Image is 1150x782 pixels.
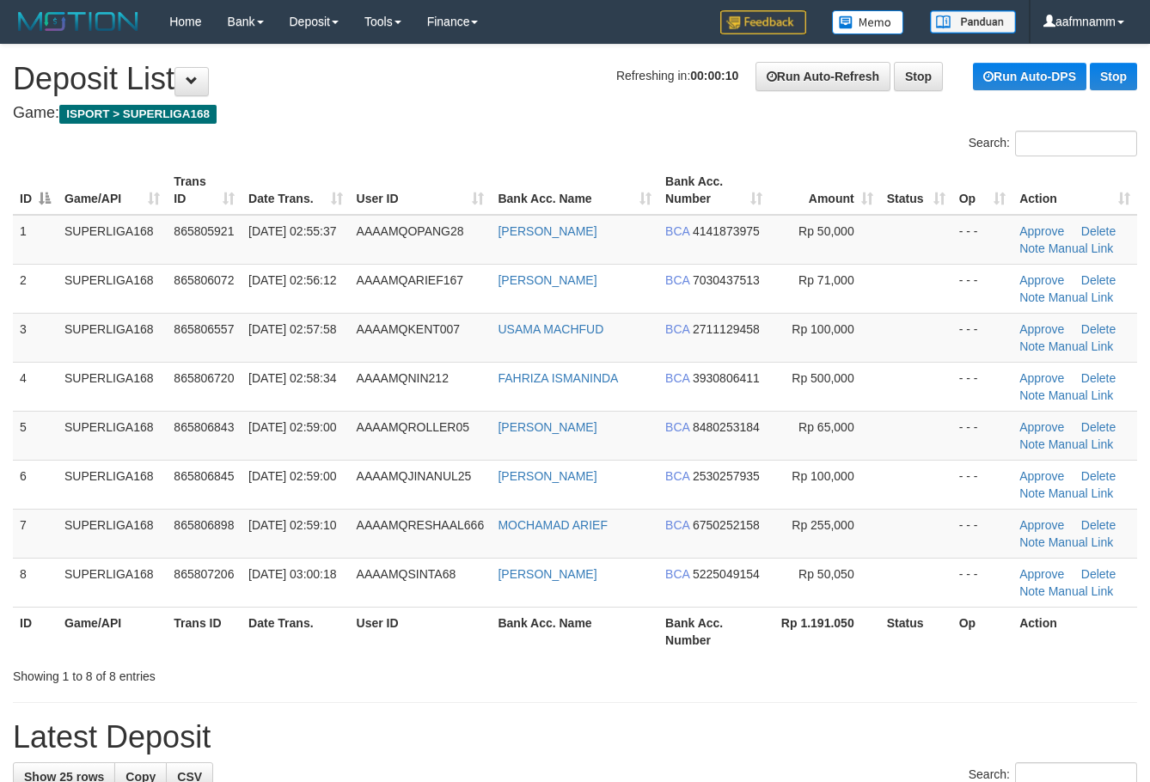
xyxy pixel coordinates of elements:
a: Note [1019,241,1045,255]
a: Approve [1019,371,1064,385]
td: SUPERLIGA168 [58,411,167,460]
span: BCA [665,469,689,483]
a: Manual Link [1049,241,1114,255]
span: [DATE] 02:59:00 [248,469,336,483]
th: Trans ID [167,607,242,656]
img: panduan.png [930,10,1016,34]
span: 865805921 [174,224,234,238]
td: 8 [13,558,58,607]
a: Approve [1019,322,1064,336]
th: Action [1012,607,1137,656]
a: Approve [1019,273,1064,287]
span: Copy 2711129458 to clipboard [693,322,760,336]
span: BCA [665,518,689,532]
a: Delete [1081,567,1116,581]
span: Rp 100,000 [792,322,853,336]
div: Showing 1 to 8 of 8 entries [13,661,467,685]
th: Amount: activate to sort column ascending [769,166,880,215]
th: Status [880,607,952,656]
h4: Game: [13,105,1137,122]
a: Approve [1019,469,1064,483]
td: 4 [13,362,58,411]
a: Note [1019,290,1045,304]
h1: Latest Deposit [13,720,1137,755]
a: FAHRIZA ISMANINDA [498,371,618,385]
a: [PERSON_NAME] [498,420,596,434]
span: Copy 7030437513 to clipboard [693,273,760,287]
a: USAMA MACHFUD [498,322,603,336]
th: User ID [350,607,492,656]
img: Button%20Memo.svg [832,10,904,34]
a: Approve [1019,420,1064,434]
td: SUPERLIGA168 [58,460,167,509]
th: User ID: activate to sort column ascending [350,166,492,215]
a: [PERSON_NAME] [498,469,596,483]
th: Bank Acc. Number: activate to sort column ascending [658,166,769,215]
th: Date Trans.: activate to sort column ascending [242,166,349,215]
th: ID [13,607,58,656]
th: Status: activate to sort column ascending [880,166,952,215]
a: MOCHAMAD ARIEF [498,518,608,532]
span: BCA [665,322,689,336]
span: 865806843 [174,420,234,434]
strong: 00:00:10 [690,69,738,82]
a: Note [1019,535,1045,549]
span: Rp 255,000 [792,518,853,532]
a: [PERSON_NAME] [498,273,596,287]
span: Rp 71,000 [798,273,854,287]
span: 865806557 [174,322,234,336]
span: BCA [665,224,689,238]
span: Copy 5225049154 to clipboard [693,567,760,581]
td: - - - [952,264,1013,313]
th: ID: activate to sort column descending [13,166,58,215]
a: Approve [1019,518,1064,532]
span: Rp 500,000 [792,371,853,385]
td: 5 [13,411,58,460]
td: SUPERLIGA168 [58,264,167,313]
td: SUPERLIGA168 [58,313,167,362]
td: - - - [952,215,1013,265]
h1: Deposit List [13,62,1137,96]
img: Feedback.jpg [720,10,806,34]
th: Bank Acc. Name [491,607,658,656]
td: SUPERLIGA168 [58,362,167,411]
th: Date Trans. [242,607,349,656]
td: - - - [952,313,1013,362]
td: 1 [13,215,58,265]
a: Stop [894,62,943,91]
td: - - - [952,558,1013,607]
span: 865807206 [174,567,234,581]
th: Game/API: activate to sort column ascending [58,166,167,215]
td: - - - [952,460,1013,509]
span: AAAAMQKENT007 [357,322,461,336]
td: - - - [952,362,1013,411]
td: - - - [952,509,1013,558]
span: BCA [665,420,689,434]
span: Copy 8480253184 to clipboard [693,420,760,434]
img: MOTION_logo.png [13,9,144,34]
span: Rp 50,000 [798,224,854,238]
td: 6 [13,460,58,509]
a: Run Auto-Refresh [755,62,890,91]
span: [DATE] 03:00:18 [248,567,336,581]
span: Rp 65,000 [798,420,854,434]
a: Manual Link [1049,486,1114,500]
span: [DATE] 02:58:34 [248,371,336,385]
span: BCA [665,273,689,287]
a: Delete [1081,420,1116,434]
a: Approve [1019,224,1064,238]
span: [DATE] 02:59:10 [248,518,336,532]
input: Search: [1015,131,1137,156]
span: AAAAMQSINTA68 [357,567,456,581]
a: Delete [1081,469,1116,483]
td: - - - [952,411,1013,460]
span: AAAAMQNIN212 [357,371,449,385]
a: Approve [1019,567,1064,581]
a: Delete [1081,518,1116,532]
span: Rp 50,050 [798,567,854,581]
td: 2 [13,264,58,313]
span: BCA [665,371,689,385]
a: [PERSON_NAME] [498,567,596,581]
span: [DATE] 02:59:00 [248,420,336,434]
a: Note [1019,339,1045,353]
